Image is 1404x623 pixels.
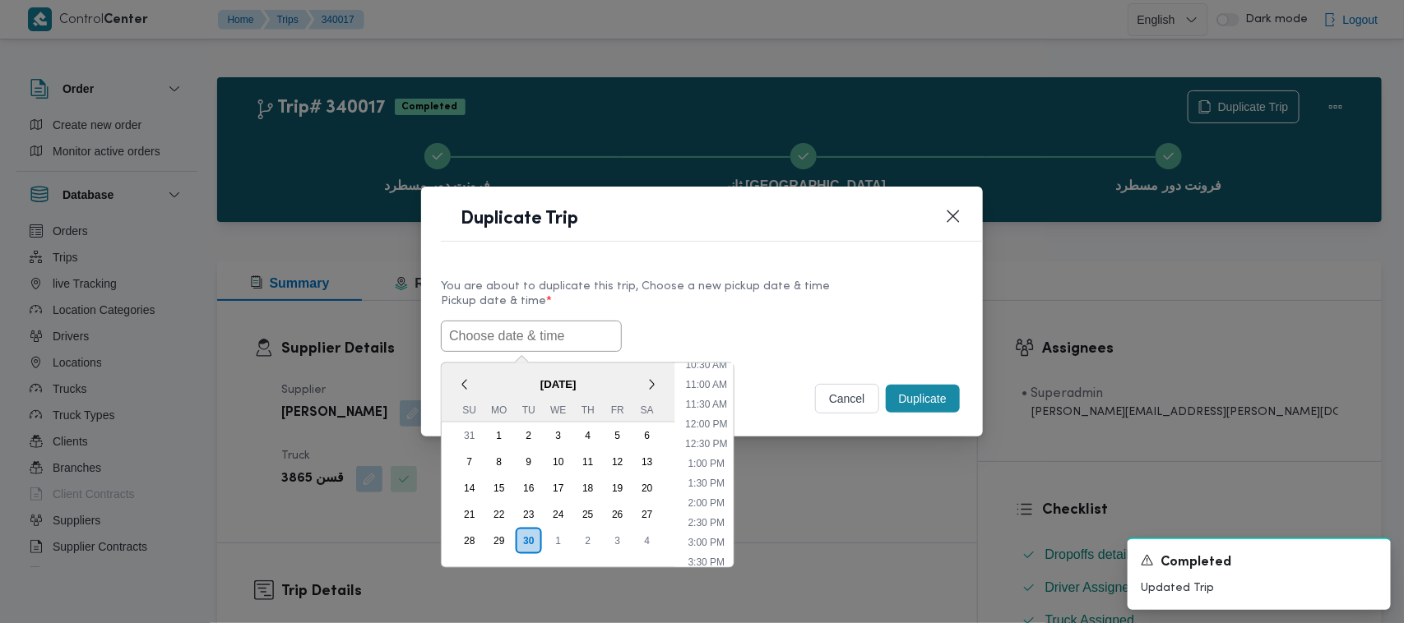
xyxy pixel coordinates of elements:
[441,278,963,295] div: You are about to duplicate this trip, Choose a new pickup date & time
[1141,552,1378,573] div: Notification
[886,385,960,413] button: Duplicate
[679,363,734,567] ul: Time
[441,295,963,321] label: Pickup date & time
[679,357,734,373] li: 10:30 AM
[815,384,879,413] button: cancel
[1161,553,1231,573] span: Completed
[441,321,622,352] input: Choose date & time
[943,206,963,226] button: Closes this modal window
[1141,579,1378,597] p: Updated Trip
[461,206,578,233] h1: Duplicate Trip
